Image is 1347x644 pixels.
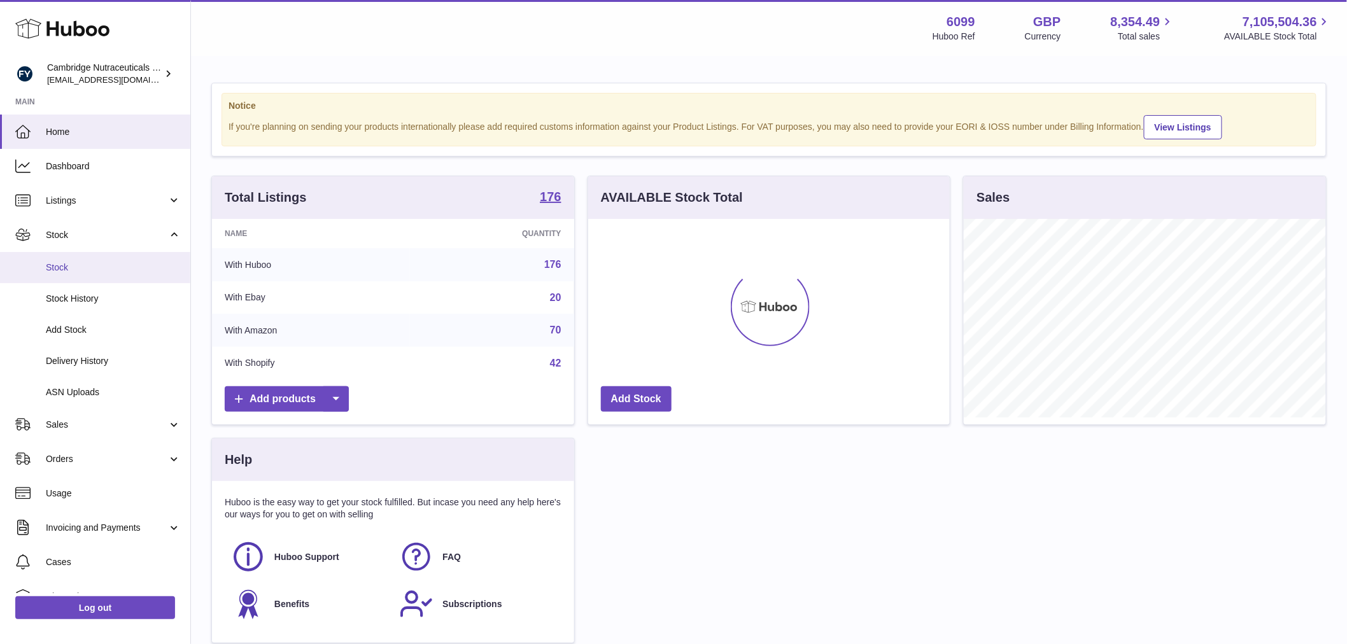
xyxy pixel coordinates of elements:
[46,556,181,568] span: Cases
[947,13,975,31] strong: 6099
[1025,31,1061,43] div: Currency
[977,189,1010,206] h3: Sales
[46,487,181,500] span: Usage
[1111,13,1160,31] span: 8,354.49
[601,386,672,412] a: Add Stock
[442,551,461,563] span: FAQ
[212,314,410,347] td: With Amazon
[540,190,561,203] strong: 176
[46,293,181,305] span: Stock History
[1144,115,1222,139] a: View Listings
[46,386,181,398] span: ASN Uploads
[1224,13,1332,43] a: 7,105,504.36 AVAILABLE Stock Total
[550,325,561,335] a: 70
[212,219,410,248] th: Name
[46,591,181,603] span: Channels
[46,522,167,534] span: Invoicing and Payments
[1033,13,1061,31] strong: GBP
[225,451,252,468] h3: Help
[274,598,309,610] span: Benefits
[15,596,175,619] a: Log out
[15,64,34,83] img: huboo@camnutra.com
[212,281,410,314] td: With Ebay
[544,259,561,270] a: 176
[46,195,167,207] span: Listings
[410,219,574,248] th: Quantity
[212,248,410,281] td: With Huboo
[399,540,554,574] a: FAQ
[46,262,181,274] span: Stock
[225,496,561,521] p: Huboo is the easy way to get your stock fulfilled. But incase you need any help here's our ways f...
[540,190,561,206] a: 176
[225,386,349,412] a: Add products
[442,598,502,610] span: Subscriptions
[46,419,167,431] span: Sales
[46,126,181,138] span: Home
[933,31,975,43] div: Huboo Ref
[47,62,162,86] div: Cambridge Nutraceuticals Ltd
[47,74,187,85] span: [EMAIL_ADDRESS][DOMAIN_NAME]
[46,355,181,367] span: Delivery History
[550,358,561,368] a: 42
[1118,31,1174,43] span: Total sales
[229,100,1309,112] strong: Notice
[601,189,743,206] h3: AVAILABLE Stock Total
[46,324,181,336] span: Add Stock
[1243,13,1317,31] span: 7,105,504.36
[399,587,554,621] a: Subscriptions
[46,229,167,241] span: Stock
[229,113,1309,139] div: If you're planning on sending your products internationally please add required customs informati...
[46,453,167,465] span: Orders
[274,551,339,563] span: Huboo Support
[550,292,561,303] a: 20
[212,347,410,380] td: With Shopify
[1111,13,1175,43] a: 8,354.49 Total sales
[1224,31,1332,43] span: AVAILABLE Stock Total
[46,160,181,172] span: Dashboard
[225,189,307,206] h3: Total Listings
[231,540,386,574] a: Huboo Support
[231,587,386,621] a: Benefits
